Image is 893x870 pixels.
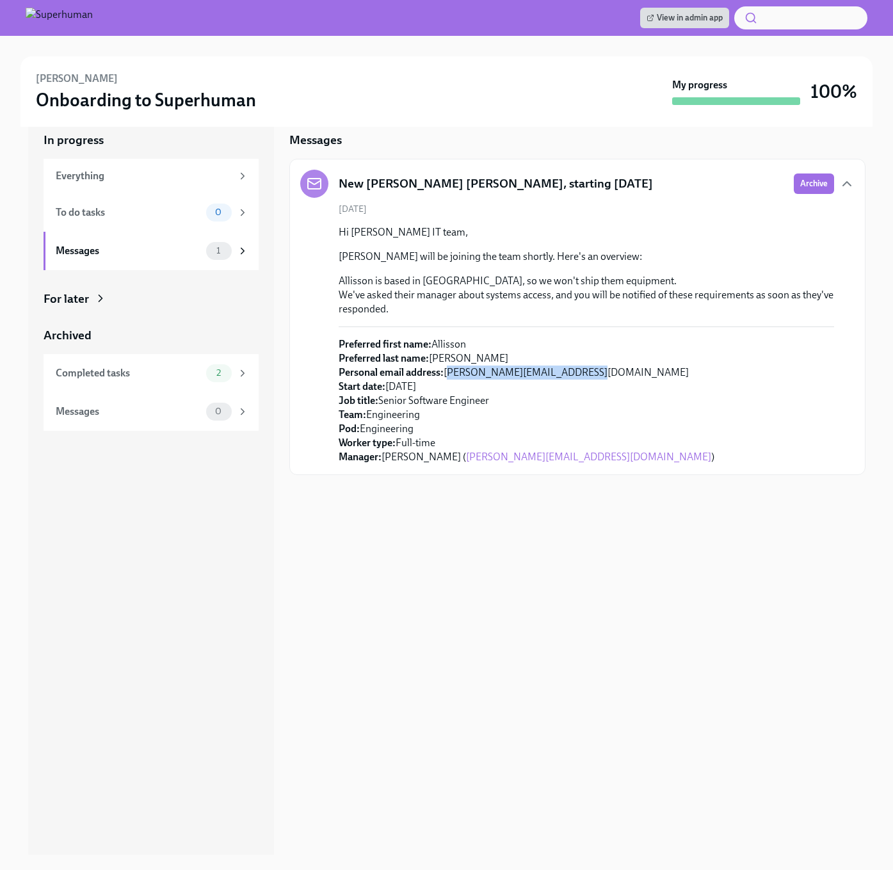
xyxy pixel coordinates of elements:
strong: Worker type: [339,437,396,449]
span: 1 [209,246,228,255]
span: 2 [209,368,229,378]
span: 0 [207,407,229,416]
img: Superhuman [26,8,93,28]
a: Messages0 [44,392,259,431]
div: To do tasks [56,205,201,220]
strong: Pod: [339,423,360,435]
strong: Start date: [339,380,385,392]
a: To do tasks0 [44,193,259,232]
strong: Team: [339,408,366,421]
strong: Personal email address: [339,366,444,378]
a: In progress [44,132,259,149]
span: View in admin app [647,12,723,24]
h3: 100% [810,80,857,103]
div: Everything [56,169,232,183]
div: Completed tasks [56,366,201,380]
h3: Onboarding to Superhuman [36,88,256,111]
p: [PERSON_NAME] will be joining the team shortly. Here's an overview: [339,250,642,264]
strong: Job title: [339,394,378,407]
div: For later [44,291,89,307]
a: Completed tasks2 [44,354,259,392]
a: View in admin app [640,8,729,28]
strong: Preferred last name: [339,352,429,364]
a: [PERSON_NAME][EMAIL_ADDRESS][DOMAIN_NAME] [466,451,711,463]
span: Archive [800,177,828,190]
span: 0 [207,207,229,217]
h5: Messages [289,132,342,149]
h6: [PERSON_NAME] [36,72,118,86]
button: Archive [794,173,834,194]
strong: Preferred first name: [339,338,431,350]
strong: My progress [672,78,727,92]
p: Allisson [PERSON_NAME] [PERSON_NAME][EMAIL_ADDRESS][DOMAIN_NAME] [DATE] Senior Software Engineer ... [339,337,714,464]
p: Hi [PERSON_NAME] IT team, [339,225,642,239]
strong: Manager: [339,451,382,463]
a: Messages1 [44,232,259,270]
p: Allisson is based in [GEOGRAPHIC_DATA], so we won't ship them equipment. We've asked their manage... [339,274,834,316]
div: Messages [56,244,201,258]
div: Messages [56,405,201,419]
h5: New [PERSON_NAME] [PERSON_NAME], starting [DATE] [339,175,653,192]
a: Everything [44,159,259,193]
a: Archived [44,327,259,344]
a: For later [44,291,259,307]
span: [DATE] [339,203,367,215]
